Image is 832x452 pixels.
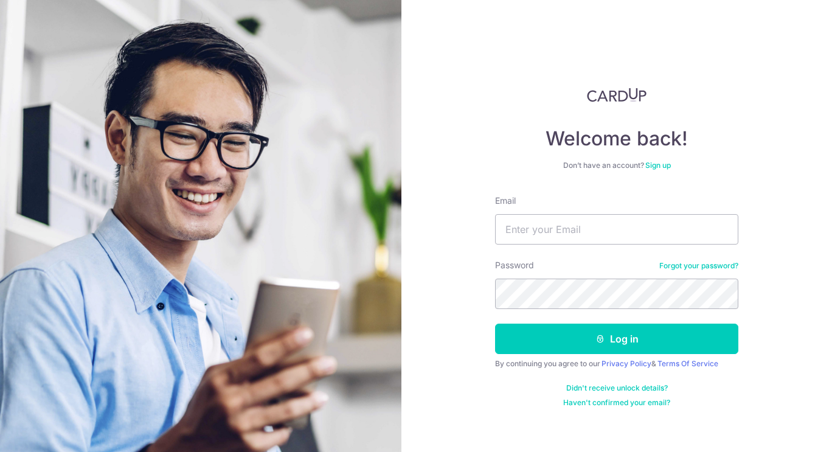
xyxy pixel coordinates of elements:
[495,214,738,245] input: Enter your Email
[587,88,647,102] img: CardUp Logo
[495,324,738,354] button: Log in
[659,261,738,271] a: Forgot your password?
[495,195,516,207] label: Email
[563,398,670,408] a: Haven't confirmed your email?
[495,161,738,170] div: Don’t have an account?
[566,383,668,393] a: Didn't receive unlock details?
[645,161,671,170] a: Sign up
[495,359,738,369] div: By continuing you agree to our &
[495,127,738,151] h4: Welcome back!
[657,359,718,368] a: Terms Of Service
[495,259,534,271] label: Password
[601,359,651,368] a: Privacy Policy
